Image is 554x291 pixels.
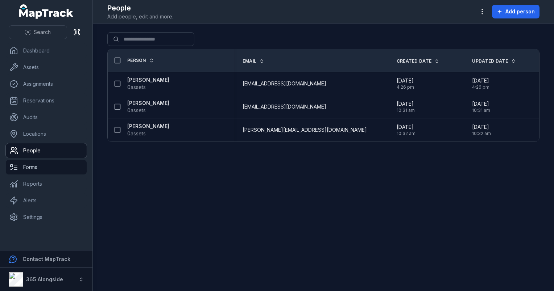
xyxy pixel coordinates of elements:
span: 0 assets [127,130,146,137]
span: [EMAIL_ADDRESS][DOMAIN_NAME] [243,80,326,87]
span: Add people, edit and more. [107,13,173,20]
a: Created Date [397,58,440,64]
a: Email [243,58,265,64]
a: Forms [6,160,87,174]
span: 10:31 am [472,107,490,113]
span: [EMAIL_ADDRESS][DOMAIN_NAME] [243,103,326,110]
a: Reservations [6,93,87,108]
span: 10:32 am [472,131,491,136]
span: Add person [505,8,535,15]
strong: [PERSON_NAME] [127,76,169,84]
span: [DATE] [472,100,490,107]
button: Add person [492,5,539,18]
a: Assets [6,60,87,75]
a: Alerts [6,193,87,208]
span: [PERSON_NAME][EMAIL_ADDRESS][DOMAIN_NAME] [243,126,367,134]
span: Search [34,29,51,36]
span: [DATE] [397,100,415,107]
span: Updated Date [472,58,508,64]
h2: People [107,3,173,13]
span: Created Date [397,58,432,64]
a: Updated Date [472,58,516,64]
span: 10:31 am [397,107,415,113]
strong: Contact MapTrack [22,256,70,262]
time: 29/08/2025, 10:31:57 am [472,100,490,113]
strong: [PERSON_NAME] [127,123,169,130]
span: 10:32 am [397,131,415,136]
button: Search [9,25,67,39]
a: Assignments [6,77,87,91]
a: Locations [6,127,87,141]
a: Audits [6,110,87,125]
a: Person [127,58,154,63]
span: [DATE] [472,123,491,131]
a: Reports [6,177,87,191]
a: [PERSON_NAME]0assets [127,123,169,137]
span: [DATE] [397,77,414,84]
time: 26/08/2025, 4:26:13 pm [397,77,414,90]
span: 4:26 pm [472,84,489,90]
a: People [6,143,87,158]
span: [DATE] [397,123,415,131]
time: 26/08/2025, 4:26:13 pm [472,77,489,90]
a: [PERSON_NAME]0assets [127,100,169,114]
span: Person [127,58,146,63]
time: 29/08/2025, 10:31:57 am [397,100,415,113]
a: Settings [6,210,87,224]
time: 29/08/2025, 10:32:09 am [472,123,491,136]
span: [DATE] [472,77,489,84]
span: 0 assets [127,107,146,114]
span: Email [243,58,257,64]
span: 4:26 pm [397,84,414,90]
span: 0 assets [127,84,146,91]
strong: [PERSON_NAME] [127,100,169,107]
strong: 365 Alongside [26,276,63,282]
a: [PERSON_NAME]0assets [127,76,169,91]
a: Dashboard [6,43,87,58]
time: 29/08/2025, 10:32:09 am [397,123,415,136]
a: MapTrack [19,4,74,19]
